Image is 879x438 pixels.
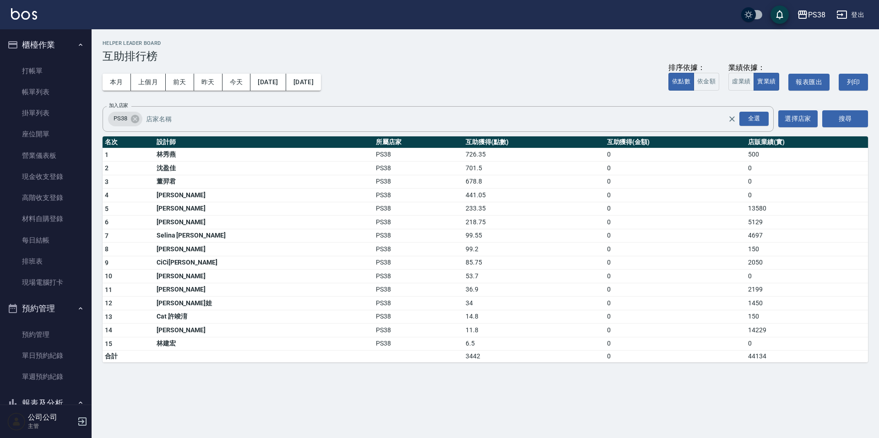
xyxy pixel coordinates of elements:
[103,74,131,91] button: 本月
[463,270,604,283] td: 53.7
[374,216,463,229] td: PS38
[746,175,868,189] td: 0
[103,351,154,362] td: 合計
[154,256,374,270] td: CiCi[PERSON_NAME]
[770,5,789,24] button: save
[463,256,604,270] td: 85.75
[109,102,128,109] label: 加入店家
[374,297,463,310] td: PS38
[105,286,113,293] span: 11
[166,74,194,91] button: 前天
[154,175,374,189] td: 董羿君
[605,351,746,362] td: 0
[4,391,88,415] button: 報表及分析
[463,337,604,351] td: 6.5
[374,229,463,243] td: PS38
[605,175,746,189] td: 0
[154,243,374,256] td: [PERSON_NAME]
[105,326,113,334] span: 14
[103,136,868,363] table: a dense table
[154,216,374,229] td: [PERSON_NAME]
[105,178,109,185] span: 3
[746,229,868,243] td: 4697
[463,202,604,216] td: 233.35
[694,73,719,91] button: 依金額
[793,5,829,24] button: PS38
[605,189,746,202] td: 0
[4,33,88,57] button: 櫃檯作業
[105,205,109,212] span: 5
[463,162,604,175] td: 701.5
[154,270,374,283] td: [PERSON_NAME]
[154,162,374,175] td: 沈盈佳
[154,297,374,310] td: [PERSON_NAME]娃
[4,81,88,103] a: 帳單列表
[105,340,113,347] span: 15
[605,270,746,283] td: 0
[463,189,604,202] td: 441.05
[194,74,222,91] button: 昨天
[788,74,830,91] button: 報表匯出
[754,73,779,91] button: 實業績
[738,110,770,128] button: Open
[105,164,109,172] span: 2
[4,145,88,166] a: 營業儀表板
[605,216,746,229] td: 0
[605,162,746,175] td: 0
[605,136,746,148] th: 互助獲得(金額)
[605,297,746,310] td: 0
[822,110,868,127] button: 搜尋
[154,136,374,148] th: 設計師
[728,73,754,91] button: 虛業績
[11,8,37,20] img: Logo
[668,63,719,73] div: 排序依據：
[108,114,133,123] span: PS38
[746,243,868,256] td: 150
[154,189,374,202] td: [PERSON_NAME]
[28,413,75,422] h5: 公司公司
[605,324,746,337] td: 0
[374,243,463,256] td: PS38
[154,148,374,162] td: 林秀燕
[4,297,88,320] button: 預約管理
[746,297,868,310] td: 1450
[605,337,746,351] td: 0
[4,345,88,366] a: 單日預約紀錄
[746,324,868,337] td: 14229
[605,229,746,243] td: 0
[463,175,604,189] td: 678.8
[4,103,88,124] a: 掛單列表
[605,283,746,297] td: 0
[839,74,868,91] button: 列印
[808,9,825,21] div: PS38
[4,187,88,208] a: 高階收支登錄
[286,74,321,91] button: [DATE]
[746,351,868,362] td: 44134
[105,151,109,158] span: 1
[103,50,868,63] h3: 互助排行榜
[746,216,868,229] td: 5129
[154,324,374,337] td: [PERSON_NAME]
[374,310,463,324] td: PS38
[4,251,88,272] a: 排班表
[28,422,75,430] p: 主管
[746,337,868,351] td: 0
[463,229,604,243] td: 99.55
[463,324,604,337] td: 11.8
[374,270,463,283] td: PS38
[374,324,463,337] td: PS38
[746,136,868,148] th: 店販業績(實)
[144,111,744,127] input: 店家名稱
[746,283,868,297] td: 2199
[103,40,868,46] h2: Helper Leader Board
[605,310,746,324] td: 0
[746,310,868,324] td: 150
[105,272,113,280] span: 10
[746,270,868,283] td: 0
[374,162,463,175] td: PS38
[463,243,604,256] td: 99.2
[668,73,694,91] button: 依點數
[374,283,463,297] td: PS38
[833,6,868,23] button: 登出
[726,113,738,125] button: Clear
